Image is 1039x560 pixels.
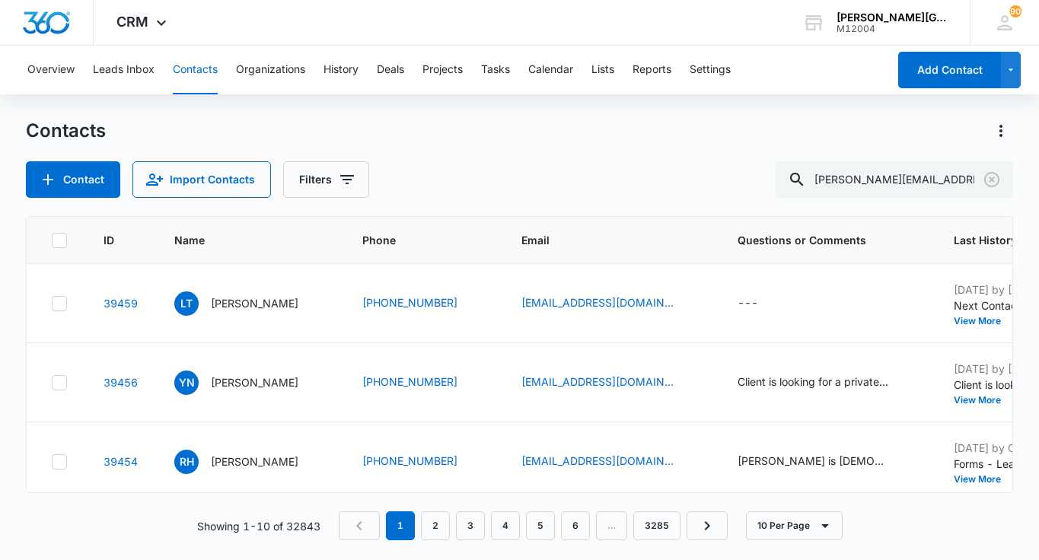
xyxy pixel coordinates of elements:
[738,232,917,248] span: Questions or Comments
[362,374,457,390] a: [PHONE_NUMBER]
[738,294,786,313] div: Questions or Comments - - Select to Edit Field
[837,11,948,24] div: account name
[386,511,415,540] em: 1
[283,161,369,198] button: Filters
[528,46,573,94] button: Calendar
[521,294,701,313] div: Email - jsokha@gmail.com - Select to Edit Field
[738,294,758,313] div: ---
[1009,5,1021,17] div: notifications count
[116,14,148,30] span: CRM
[362,374,485,392] div: Phone - (425) 999-2805 - Select to Edit Field
[989,119,1013,143] button: Actions
[526,511,555,540] a: Page 5
[456,511,485,540] a: Page 3
[738,374,917,392] div: Questions or Comments - Client is looking for a private tennis lesson in Redmond for herself. - S...
[521,453,701,471] div: Email - huyuxiang@hotmail.com - Select to Edit Field
[738,453,917,471] div: Questions or Comments - Ryan is 8 years old, need coach to start Tennis, we played in the field a...
[422,46,463,94] button: Projects
[954,475,1012,484] button: View More
[174,232,304,248] span: Name
[1009,5,1021,17] span: 90
[323,46,359,94] button: History
[377,46,404,94] button: Deals
[421,511,450,540] a: Page 2
[173,46,218,94] button: Contacts
[174,371,326,395] div: Name - Yayoi Nakatani - Select to Edit Field
[521,374,674,390] a: [EMAIL_ADDRESS][DOMAIN_NAME]
[27,46,75,94] button: Overview
[980,167,1004,192] button: Clear
[954,317,1012,326] button: View More
[104,376,138,389] a: Navigate to contact details page for Yayoi Nakatani
[104,455,138,468] a: Navigate to contact details page for Ryan Hu
[211,374,298,390] p: [PERSON_NAME]
[174,291,326,316] div: Name - Luka Trofimov - Select to Edit Field
[954,396,1012,405] button: View More
[197,518,320,534] p: Showing 1-10 of 32843
[633,46,671,94] button: Reports
[591,46,614,94] button: Lists
[521,294,674,310] a: [EMAIL_ADDRESS][DOMAIN_NAME]
[93,46,155,94] button: Leads Inbox
[898,52,1001,88] button: Add Contact
[174,450,199,474] span: RH
[776,161,1013,198] input: Search Contacts
[174,291,199,316] span: LT
[521,374,701,392] div: Email - naky522@hotmail.com - Select to Edit Field
[174,450,326,474] div: Name - Ryan Hu - Select to Edit Field
[211,453,298,469] p: [PERSON_NAME]
[561,511,590,540] a: Page 6
[521,232,679,248] span: Email
[738,453,890,469] div: [PERSON_NAME] is [DEMOGRAPHIC_DATA], need coach to start Tennis, we played in the field a few tim...
[633,511,680,540] a: Page 3285
[339,511,728,540] nav: Pagination
[26,161,120,198] button: Add Contact
[104,232,116,248] span: ID
[746,511,843,540] button: 10 Per Page
[362,453,485,471] div: Phone - (217) 899-3781 - Select to Edit Field
[104,297,138,310] a: Navigate to contact details page for Luka Trofimov
[132,161,271,198] button: Import Contacts
[26,119,106,142] h1: Contacts
[687,511,728,540] a: Next Page
[236,46,305,94] button: Organizations
[491,511,520,540] a: Page 4
[738,374,890,390] div: Client is looking for a private tennis lesson in [PERSON_NAME] for herself.
[362,294,457,310] a: [PHONE_NUMBER]
[211,295,298,311] p: [PERSON_NAME]
[362,232,463,248] span: Phone
[837,24,948,34] div: account id
[174,371,199,395] span: YN
[362,453,457,469] a: [PHONE_NUMBER]
[521,453,674,469] a: [EMAIL_ADDRESS][DOMAIN_NAME]
[690,46,731,94] button: Settings
[481,46,510,94] button: Tasks
[362,294,485,313] div: Phone - (510) 786-8678 - Select to Edit Field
